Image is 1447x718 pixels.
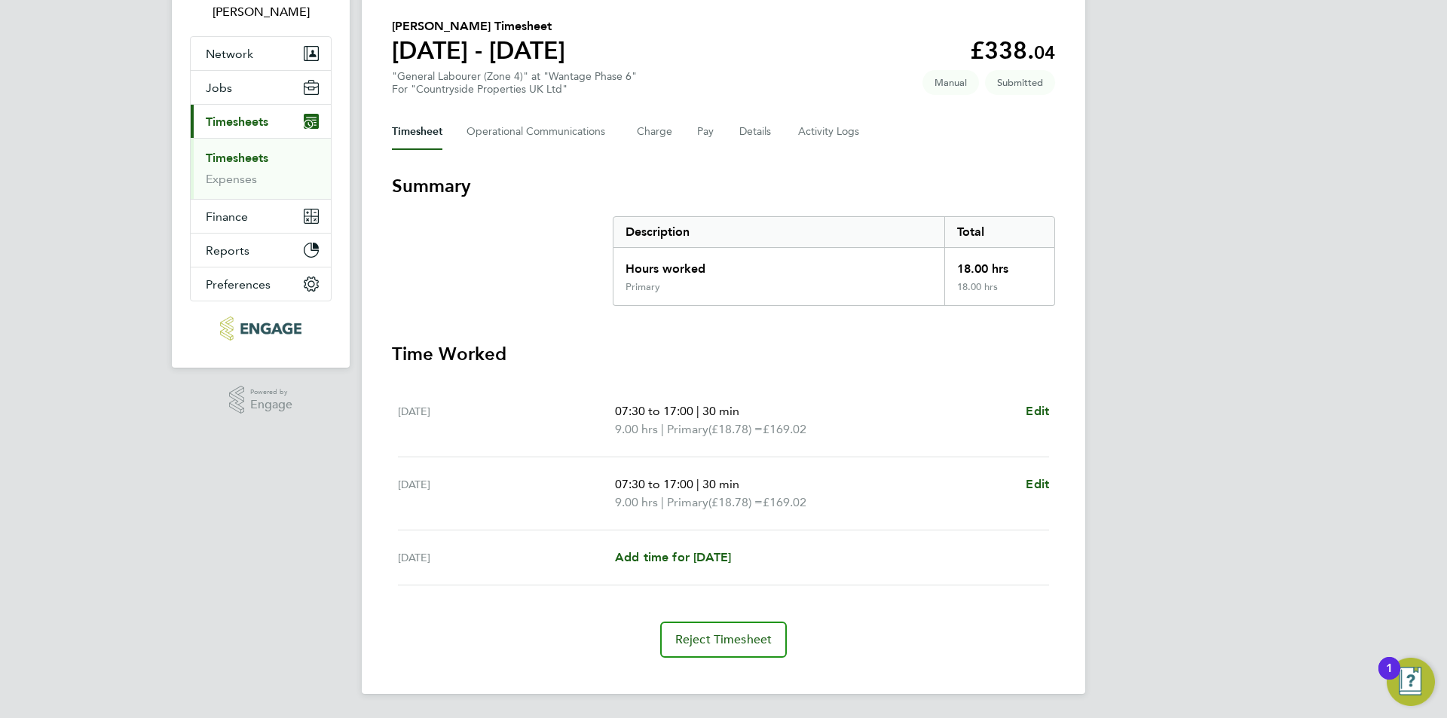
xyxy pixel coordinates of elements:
[191,267,331,301] button: Preferences
[392,83,637,96] div: For "Countryside Properties UK Ltd"
[615,477,693,491] span: 07:30 to 17:00
[206,209,248,224] span: Finance
[1026,404,1049,418] span: Edit
[637,114,673,150] button: Charge
[763,422,806,436] span: £169.02
[392,35,565,66] h1: [DATE] - [DATE]
[626,281,660,293] div: Primary
[970,36,1055,65] app-decimal: £338.
[615,548,731,567] a: Add time for [DATE]
[702,477,739,491] span: 30 min
[739,114,774,150] button: Details
[660,622,788,658] button: Reject Timesheet
[190,3,332,21] span: Jess Hogan
[206,277,271,292] span: Preferences
[206,151,268,165] a: Timesheets
[667,493,708,512] span: Primary
[191,71,331,104] button: Jobs
[696,404,699,418] span: |
[763,495,806,509] span: £169.02
[615,550,731,564] span: Add time for [DATE]
[191,200,331,233] button: Finance
[191,105,331,138] button: Timesheets
[392,17,565,35] h2: [PERSON_NAME] Timesheet
[398,475,615,512] div: [DATE]
[613,216,1055,306] div: Summary
[702,404,739,418] span: 30 min
[708,422,763,436] span: (£18.78) =
[229,386,293,414] a: Powered byEngage
[220,316,301,341] img: pcrnet-logo-retina.png
[613,217,944,247] div: Description
[615,404,693,418] span: 07:30 to 17:00
[1387,658,1435,706] button: Open Resource Center, 1 new notification
[1026,475,1049,493] a: Edit
[675,632,772,647] span: Reject Timesheet
[985,70,1055,95] span: This timesheet is Submitted.
[798,114,861,150] button: Activity Logs
[206,115,268,129] span: Timesheets
[206,81,232,95] span: Jobs
[392,174,1055,198] h3: Summary
[206,243,249,258] span: Reports
[661,422,664,436] span: |
[944,281,1054,305] div: 18.00 hrs
[1026,477,1049,491] span: Edit
[398,402,615,438] div: [DATE]
[922,70,979,95] span: This timesheet was manually created.
[708,495,763,509] span: (£18.78) =
[392,174,1055,658] section: Timesheet
[191,138,331,199] div: Timesheets
[944,248,1054,281] div: 18.00 hrs
[615,495,658,509] span: 9.00 hrs
[191,37,331,70] button: Network
[613,248,944,281] div: Hours worked
[190,316,332,341] a: Go to home page
[697,114,715,150] button: Pay
[392,70,637,96] div: "General Labourer (Zone 4)" at "Wantage Phase 6"
[696,477,699,491] span: |
[191,234,331,267] button: Reports
[661,495,664,509] span: |
[1386,668,1393,688] div: 1
[615,422,658,436] span: 9.00 hrs
[392,114,442,150] button: Timesheet
[250,386,292,399] span: Powered by
[1026,402,1049,420] a: Edit
[206,172,257,186] a: Expenses
[206,47,253,61] span: Network
[667,420,708,438] span: Primary
[467,114,613,150] button: Operational Communications
[1034,41,1055,63] span: 04
[944,217,1054,247] div: Total
[398,548,615,567] div: [DATE]
[250,399,292,411] span: Engage
[392,342,1055,366] h3: Time Worked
